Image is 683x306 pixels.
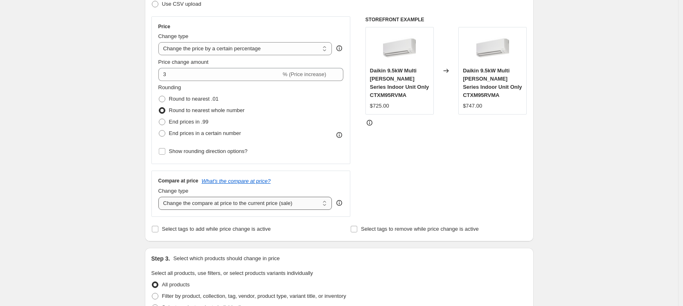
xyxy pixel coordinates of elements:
[463,67,522,98] span: Daikin 9.5kW Multi [PERSON_NAME] Series Indoor Unit Only CTXM95RVMA
[151,270,313,276] span: Select all products, use filters, or select products variants individually
[162,226,271,232] span: Select tags to add while price change is active
[169,119,209,125] span: End prices in .99
[162,1,201,7] span: Use CSV upload
[361,226,479,232] span: Select tags to remove while price change is active
[158,33,189,39] span: Change type
[158,23,170,30] h3: Price
[162,281,190,288] span: All products
[158,59,209,65] span: Price change amount
[476,32,509,64] img: Daikin-multi-head-indoor-unit_31ebed74-e785-4da5-b4d0-3f2c82e814ca_80x.png
[158,68,281,81] input: -15
[158,84,181,90] span: Rounding
[463,102,482,110] div: $747.00
[365,16,527,23] h6: STOREFRONT EXAMPLE
[283,71,326,77] span: % (Price increase)
[169,107,245,113] span: Round to nearest whole number
[162,293,346,299] span: Filter by product, collection, tag, vendor, product type, variant title, or inventory
[370,67,429,98] span: Daikin 9.5kW Multi [PERSON_NAME] Series Indoor Unit Only CTXM95RVMA
[169,130,241,136] span: End prices in a certain number
[158,188,189,194] span: Change type
[335,44,343,52] div: help
[169,148,248,154] span: Show rounding direction options?
[151,254,170,263] h2: Step 3.
[335,199,343,207] div: help
[169,96,219,102] span: Round to nearest .01
[370,102,389,110] div: $725.00
[202,178,271,184] button: What's the compare at price?
[158,178,198,184] h3: Compare at price
[383,32,416,64] img: Daikin-multi-head-indoor-unit_31ebed74-e785-4da5-b4d0-3f2c82e814ca_80x.png
[173,254,280,263] p: Select which products should change in price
